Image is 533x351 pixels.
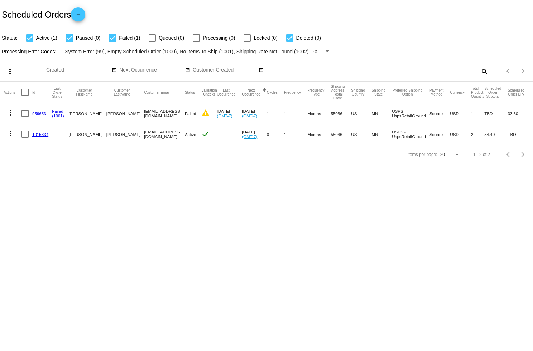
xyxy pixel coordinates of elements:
[185,67,190,73] mat-icon: date_range
[242,88,260,96] button: Change sorting for NextOccurrenceUtc
[473,152,490,157] div: 1 - 2 of 2
[6,67,14,76] mat-icon: more_vert
[144,124,185,145] mat-cell: [EMAIL_ADDRESS][DOMAIN_NAME]
[144,90,169,94] button: Change sorting for CustomerEmail
[371,88,385,96] button: Change sorting for ShippingState
[201,130,210,138] mat-icon: check
[242,103,267,124] mat-cell: [DATE]
[76,34,100,42] span: Paused (0)
[242,113,257,118] a: (GMT-7)
[32,132,48,137] a: 1015334
[407,152,437,157] div: Items per page:
[440,152,460,157] mat-select: Items per page:
[480,66,489,77] mat-icon: search
[201,82,217,103] mat-header-cell: Validation Checks
[259,67,264,73] mat-icon: date_range
[217,113,232,118] a: (GMT-7)
[284,103,307,124] mat-cell: 1
[203,34,235,42] span: Processing (0)
[508,88,524,96] button: Change sorting for LifetimeValue
[2,7,85,21] h2: Scheduled Orders
[68,124,106,145] mat-cell: [PERSON_NAME]
[32,111,46,116] a: 959653
[484,87,501,98] button: Change sorting for Subtotal
[217,88,235,96] button: Change sorting for LastOccurrenceUtc
[392,124,429,145] mat-cell: USPS - UspsRetailGround
[32,90,35,94] button: Change sorting for Id
[331,103,351,124] mat-cell: 55066
[484,124,508,145] mat-cell: 54.40
[267,124,284,145] mat-cell: 0
[440,152,445,157] span: 20
[36,34,57,42] span: Active (1)
[242,134,257,139] a: (GMT-7)
[392,103,429,124] mat-cell: USPS - UspsRetailGround
[331,124,351,145] mat-cell: 55066
[307,124,331,145] mat-cell: Months
[144,103,185,124] mat-cell: [EMAIL_ADDRESS][DOMAIN_NAME]
[516,147,530,162] button: Next page
[68,103,106,124] mat-cell: [PERSON_NAME]
[471,82,484,103] mat-header-cell: Total Product Quantity
[508,124,531,145] mat-cell: TBD
[429,103,450,124] mat-cell: Square
[119,67,184,73] input: Next Occurrence
[65,47,331,56] mat-select: Filter by Processing Error Codes
[112,67,117,73] mat-icon: date_range
[2,35,18,41] span: Status:
[307,88,324,96] button: Change sorting for FrequencyType
[52,109,63,113] a: Failed
[392,88,423,96] button: Change sorting for PreferredShippingOption
[450,103,471,124] mat-cell: USD
[351,124,371,145] mat-cell: US
[2,49,57,54] span: Processing Error Codes:
[450,124,471,145] mat-cell: USD
[307,103,331,124] mat-cell: Months
[74,12,82,20] mat-icon: add
[351,88,365,96] button: Change sorting for ShippingCountry
[6,108,15,117] mat-icon: more_vert
[450,90,465,94] button: Change sorting for CurrencyIso
[185,111,196,116] span: Failed
[267,103,284,124] mat-cell: 1
[68,88,100,96] button: Change sorting for CustomerFirstName
[296,34,321,42] span: Deleted (0)
[106,103,144,124] mat-cell: [PERSON_NAME]
[46,67,111,73] input: Created
[371,124,392,145] mat-cell: MN
[471,103,484,124] mat-cell: 1
[242,124,267,145] mat-cell: [DATE]
[185,90,195,94] button: Change sorting for Status
[201,109,210,117] mat-icon: warning
[217,103,242,124] mat-cell: [DATE]
[185,132,196,137] span: Active
[471,124,484,145] mat-cell: 2
[351,103,371,124] mat-cell: US
[254,34,277,42] span: Locked (0)
[484,103,508,124] mat-cell: TBD
[284,124,307,145] mat-cell: 1
[52,87,62,98] button: Change sorting for LastProcessingCycleId
[501,64,516,78] button: Previous page
[429,88,443,96] button: Change sorting for PaymentMethod.Type
[501,147,516,162] button: Previous page
[119,34,140,42] span: Failed (1)
[159,34,184,42] span: Queued (0)
[371,103,392,124] mat-cell: MN
[106,124,144,145] mat-cell: [PERSON_NAME]
[267,90,278,94] button: Change sorting for Cycles
[4,82,21,103] mat-header-cell: Actions
[429,124,450,145] mat-cell: Square
[516,64,530,78] button: Next page
[106,88,138,96] button: Change sorting for CustomerLastName
[52,113,64,118] a: (1001)
[193,67,257,73] input: Customer Created
[331,84,345,100] button: Change sorting for ShippingPostcode
[508,103,531,124] mat-cell: 33.50
[6,129,15,138] mat-icon: more_vert
[284,90,301,94] button: Change sorting for Frequency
